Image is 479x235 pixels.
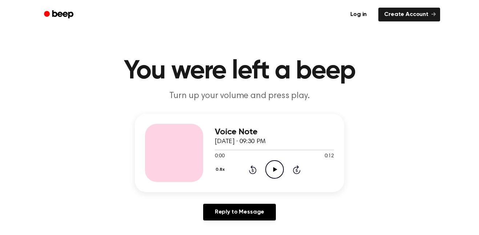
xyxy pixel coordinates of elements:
[343,6,374,23] a: Log in
[215,153,224,160] span: 0:00
[39,8,80,22] a: Beep
[325,153,334,160] span: 0:12
[203,204,276,220] a: Reply to Message
[378,8,440,21] a: Create Account
[100,90,379,102] p: Turn up your volume and press play.
[53,58,426,84] h1: You were left a beep
[215,127,334,137] h3: Voice Note
[215,163,227,176] button: 0.8x
[215,138,266,145] span: [DATE] · 09:30 PM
